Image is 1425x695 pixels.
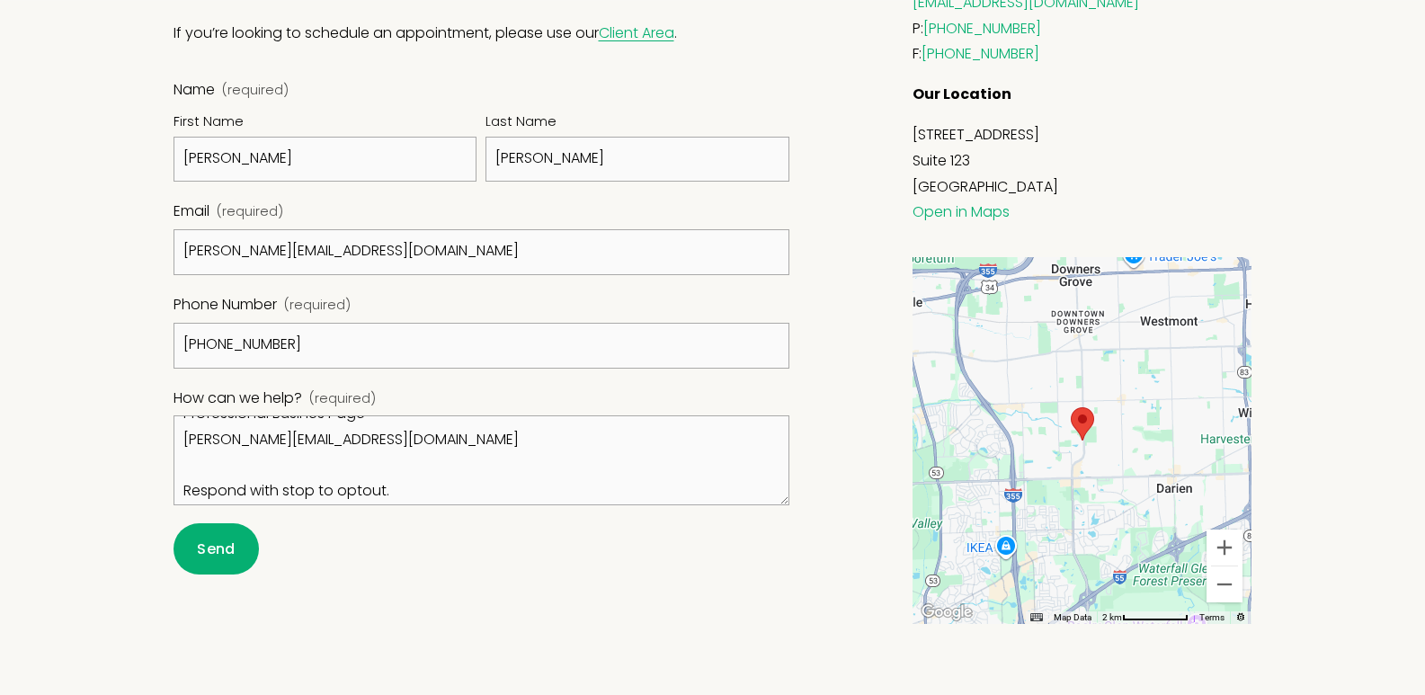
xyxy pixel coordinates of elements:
[1199,612,1225,622] a: Terms
[222,85,289,98] span: (required)
[1071,407,1094,441] div: Quantum Counseling 6912 Main Street Suite 123 Downers Grove, IL, 60516, United States
[174,200,209,226] span: Email
[174,523,260,575] button: SendSend
[1102,612,1122,622] span: 2 km
[913,83,1011,108] strong: Our Location
[284,300,351,313] span: (required)
[917,601,976,624] a: Open this area in Google Maps (opens a new window)
[599,22,674,46] a: Client Area
[174,78,215,104] span: Name
[913,123,1251,227] p: [STREET_ADDRESS] Suite 123 [GEOGRAPHIC_DATA]
[1097,611,1194,624] button: Map Scale: 2 km per 70 pixels
[922,43,1039,67] a: [PHONE_NUMBER]
[174,293,277,319] span: Phone Number
[923,18,1041,41] a: [PHONE_NUMBER]
[913,201,1010,225] a: Open in Maps
[174,111,477,137] div: First Name
[1207,530,1242,566] button: Zoom in
[1054,611,1091,624] button: Map Data
[1030,611,1043,624] button: Keyboard shortcuts
[485,111,789,137] div: Last Name
[217,201,283,225] span: (required)
[1235,612,1246,622] a: Report errors in the road map or imagery to Google
[174,415,790,505] textarea: Wikipedia is considered to be the World’s most significant tool for reference material. The Wiki ...
[174,387,302,413] span: How can we help?
[174,22,790,48] p: If you’re looking to schedule an appointment, please use our .
[1207,566,1242,602] button: Zoom out
[917,601,976,624] img: Google
[197,539,235,559] span: Send
[309,388,376,412] span: (required)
